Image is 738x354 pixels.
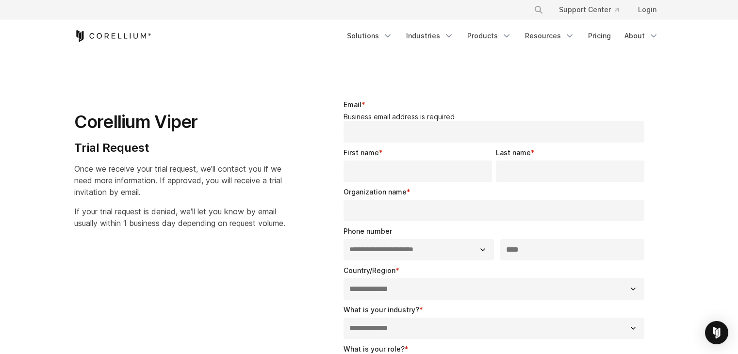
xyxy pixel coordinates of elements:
[344,306,419,314] span: What is your industry?
[74,141,285,155] h4: Trial Request
[341,27,664,45] div: Navigation Menu
[582,27,617,45] a: Pricing
[344,148,379,157] span: First name
[344,188,407,196] span: Organization name
[74,164,282,197] span: Once we receive your trial request, we'll contact you if we need more information. If approved, y...
[74,111,285,133] h1: Corellium Viper
[74,207,285,228] span: If your trial request is denied, we'll let you know by email usually within 1 business day depend...
[341,27,398,45] a: Solutions
[705,321,728,344] div: Open Intercom Messenger
[619,27,664,45] a: About
[344,227,392,235] span: Phone number
[530,1,547,18] button: Search
[630,1,664,18] a: Login
[344,100,361,109] span: Email
[344,266,395,274] span: Country/Region
[496,148,531,157] span: Last name
[74,30,151,42] a: Corellium Home
[551,1,626,18] a: Support Center
[400,27,459,45] a: Industries
[344,345,405,353] span: What is your role?
[519,27,580,45] a: Resources
[461,27,517,45] a: Products
[522,1,664,18] div: Navigation Menu
[344,113,649,121] legend: Business email address is required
